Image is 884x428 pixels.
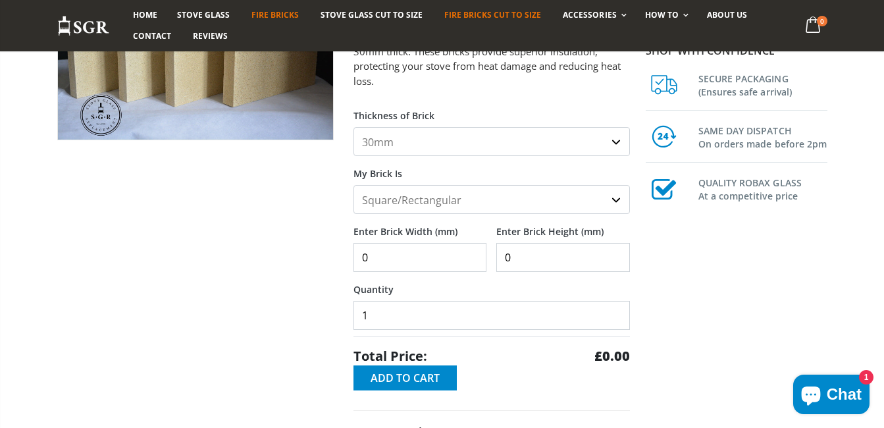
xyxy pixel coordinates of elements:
span: Stove Glass Cut To Size [321,9,423,20]
strong: £0.00 [594,347,630,365]
a: Stove Glass [167,5,240,26]
inbox-online-store-chat: Shopify online store chat [789,375,873,417]
a: Reviews [183,26,238,47]
label: Thickness of Brick [353,98,630,122]
span: Fire Bricks [251,9,299,20]
a: Contact [123,26,181,47]
h3: QUALITY ROBAX GLASS At a competitive price [698,174,827,203]
span: About us [707,9,747,20]
span: Contact [133,30,171,41]
span: Reviews [193,30,228,41]
a: How To [635,5,695,26]
label: My Brick Is [353,156,630,180]
h3: SAME DAY DISPATCH On orders made before 2pm [698,122,827,151]
span: Add to Cart [371,371,440,385]
label: Quantity [353,272,630,296]
button: Add to Cart [353,365,457,390]
a: Fire Bricks Cut To Size [434,5,551,26]
a: Fire Bricks [242,5,309,26]
img: Stove Glass Replacement [57,15,110,37]
a: Stove Glass Cut To Size [311,5,432,26]
label: Enter Brick Width (mm) [353,214,487,238]
span: Fire Bricks Cut To Size [444,9,541,20]
a: About us [697,5,757,26]
h3: SECURE PACKAGING (Ensures safe arrival) [698,70,827,99]
span: 0 [817,16,827,26]
a: Home [123,5,167,26]
span: Stove Glass [177,9,230,20]
span: Accessories [563,9,616,20]
span: Home [133,9,157,20]
a: Accessories [553,5,633,26]
label: Enter Brick Height (mm) [496,214,630,238]
a: 0 [800,13,827,39]
span: How To [645,9,679,20]
span: Total Price: [353,347,427,365]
